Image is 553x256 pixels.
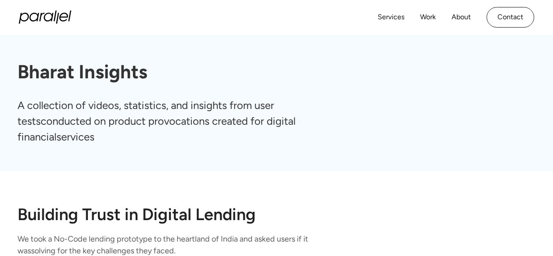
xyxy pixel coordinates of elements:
a: About [452,11,471,24]
a: Services [378,11,404,24]
p: A collection of videos, statistics, and insights from user testsconducted on product provocations... [17,98,330,145]
a: home [19,11,71,24]
a: Contact [487,7,534,28]
h2: Building Trust in Digital Lending [17,206,536,223]
a: Work [420,11,436,24]
h1: Bharat Insights [17,61,536,84]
